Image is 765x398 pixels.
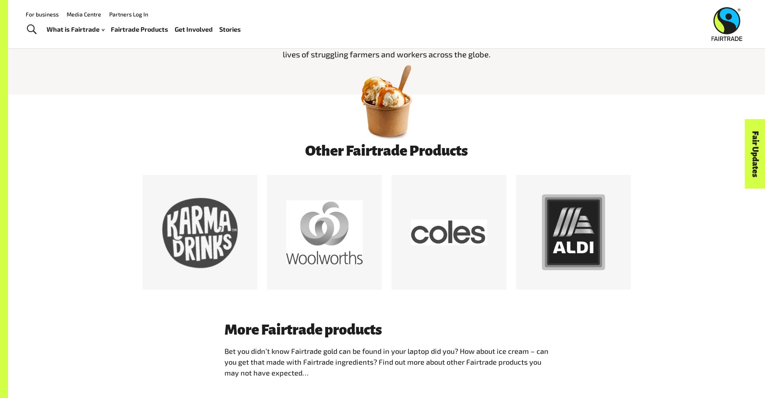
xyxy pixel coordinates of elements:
[67,11,101,18] a: Media Centre
[219,24,241,35] a: Stories
[712,7,743,41] img: Fairtrade Australia New Zealand logo
[345,59,429,143] img: 05 Ice Cream
[183,143,591,159] h3: Other Fairtrade Products
[26,11,59,18] a: For business
[22,20,41,40] a: Toggle Search
[111,24,168,35] a: Fairtrade Products
[175,24,213,35] a: Get Involved
[224,322,549,338] h3: More Fairtrade products
[47,24,104,35] a: What is Fairtrade
[109,11,148,18] a: Partners Log In
[224,347,549,377] span: Bet you didn’t know Fairtrade gold can be found in your laptop did you? How about ice cream – can...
